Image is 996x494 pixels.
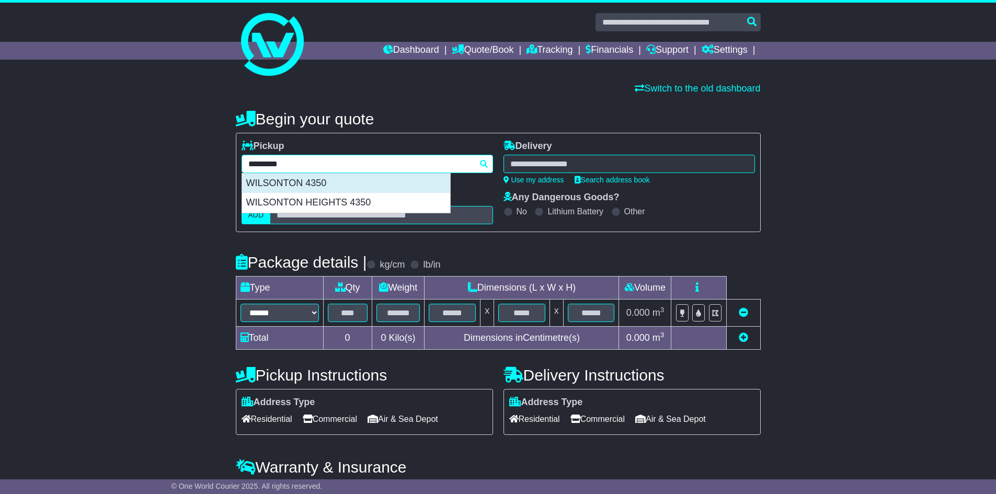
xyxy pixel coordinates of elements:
[381,332,386,343] span: 0
[236,110,761,128] h4: Begin your quote
[626,332,650,343] span: 0.000
[586,42,633,60] a: Financials
[242,193,450,213] div: WILSONTON HEIGHTS 4350
[652,307,665,318] span: m
[423,259,440,271] label: lb/in
[575,176,650,184] a: Search address book
[236,254,367,271] h4: Package details |
[242,206,271,224] label: AUD
[383,42,439,60] a: Dashboard
[635,83,760,94] a: Switch to the old dashboard
[509,411,560,427] span: Residential
[425,277,619,300] td: Dimensions (L x W x H)
[739,332,748,343] a: Add new item
[372,327,425,350] td: Kilo(s)
[503,192,620,203] label: Any Dangerous Goods?
[547,206,603,216] label: Lithium Battery
[619,277,671,300] td: Volume
[236,458,761,476] h4: Warranty & Insurance
[372,277,425,300] td: Weight
[646,42,689,60] a: Support
[242,411,292,427] span: Residential
[480,300,494,327] td: x
[660,331,665,339] sup: 3
[452,42,513,60] a: Quote/Book
[323,277,372,300] td: Qty
[660,306,665,314] sup: 3
[242,155,493,173] typeahead: Please provide city
[236,327,323,350] td: Total
[652,332,665,343] span: m
[303,411,357,427] span: Commercial
[425,327,619,350] td: Dimensions in Centimetre(s)
[368,411,438,427] span: Air & Sea Depot
[509,397,583,408] label: Address Type
[503,141,552,152] label: Delivery
[702,42,748,60] a: Settings
[739,307,748,318] a: Remove this item
[626,307,650,318] span: 0.000
[236,277,323,300] td: Type
[549,300,563,327] td: x
[635,411,706,427] span: Air & Sea Depot
[526,42,573,60] a: Tracking
[242,397,315,408] label: Address Type
[503,366,761,384] h4: Delivery Instructions
[380,259,405,271] label: kg/cm
[323,327,372,350] td: 0
[171,482,323,490] span: © One World Courier 2025. All rights reserved.
[570,411,625,427] span: Commercial
[236,366,493,384] h4: Pickup Instructions
[242,174,450,193] div: WILSONTON 4350
[503,176,564,184] a: Use my address
[517,206,527,216] label: No
[624,206,645,216] label: Other
[242,141,284,152] label: Pickup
